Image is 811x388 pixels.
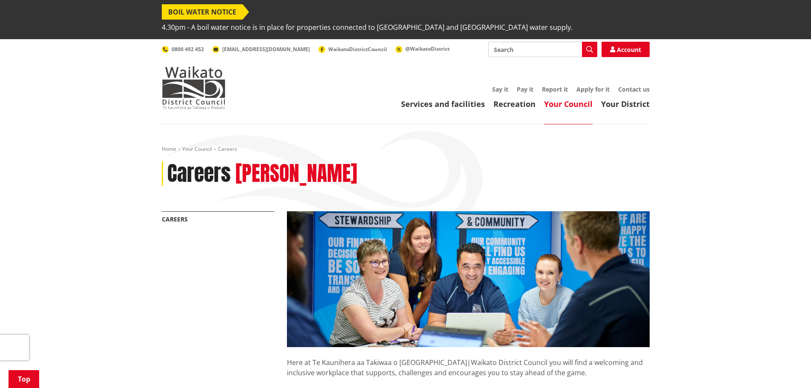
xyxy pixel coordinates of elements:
span: Careers [218,145,237,152]
span: WaikatoDistrictCouncil [328,46,387,53]
span: 4.30pm - A boil water notice is in place for properties connected to [GEOGRAPHIC_DATA] and [GEOGR... [162,20,573,35]
a: Contact us [618,85,650,93]
h2: [PERSON_NAME] [235,161,357,186]
a: Services and facilities [401,99,485,109]
a: Pay it [517,85,533,93]
span: @WaikatoDistrict [405,45,450,52]
img: Ngaaruawaahia staff discussing planning [287,211,650,347]
span: BOIL WATER NOTICE [162,4,243,20]
a: [EMAIL_ADDRESS][DOMAIN_NAME] [212,46,310,53]
a: Your District [601,99,650,109]
a: Report it [542,85,568,93]
img: Waikato District Council - Te Kaunihera aa Takiwaa o Waikato [162,66,226,109]
a: Apply for it [576,85,610,93]
a: Your Council [182,145,212,152]
a: Careers [162,215,188,223]
span: [EMAIL_ADDRESS][DOMAIN_NAME] [222,46,310,53]
a: WaikatoDistrictCouncil [318,46,387,53]
p: Here at Te Kaunihera aa Takiwaa o [GEOGRAPHIC_DATA]|Waikato District Council you will find a welc... [287,347,650,378]
a: Your Council [544,99,593,109]
a: Say it [492,85,508,93]
a: @WaikatoDistrict [395,45,450,52]
span: 0800 492 452 [172,46,204,53]
a: 0800 492 452 [162,46,204,53]
a: Top [9,370,39,388]
a: Account [602,42,650,57]
h1: Careers [167,161,231,186]
input: Search input [488,42,597,57]
a: Recreation [493,99,536,109]
nav: breadcrumb [162,146,650,153]
a: Home [162,145,176,152]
